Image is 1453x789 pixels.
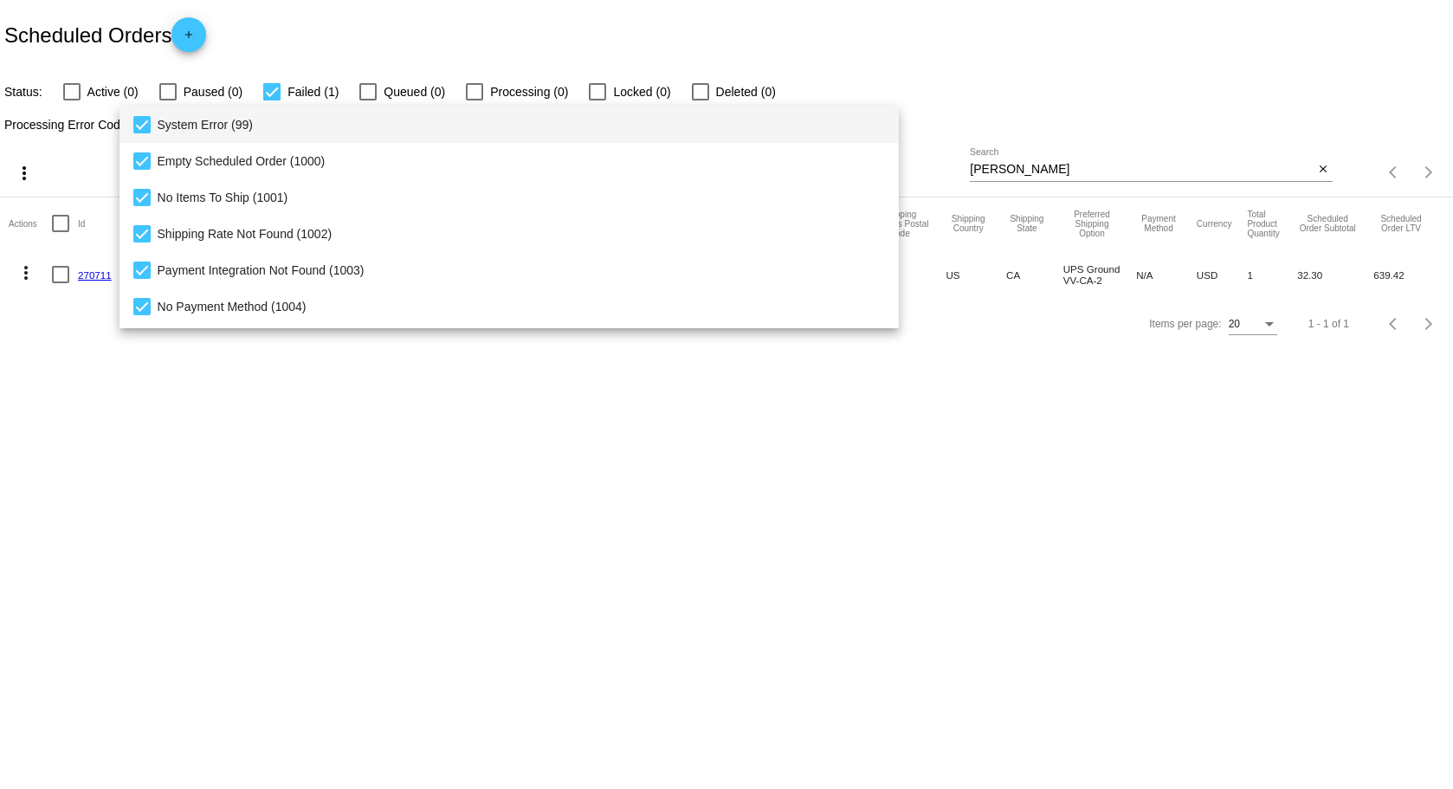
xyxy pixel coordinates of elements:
span: Payment Failed (2000) [158,325,886,361]
span: Shipping Rate Not Found (1002) [158,216,886,252]
span: System Error (99) [158,107,886,143]
span: No Payment Method (1004) [158,288,886,325]
span: Empty Scheduled Order (1000) [158,143,886,179]
span: No Items To Ship (1001) [158,179,886,216]
span: Payment Integration Not Found (1003) [158,252,886,288]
